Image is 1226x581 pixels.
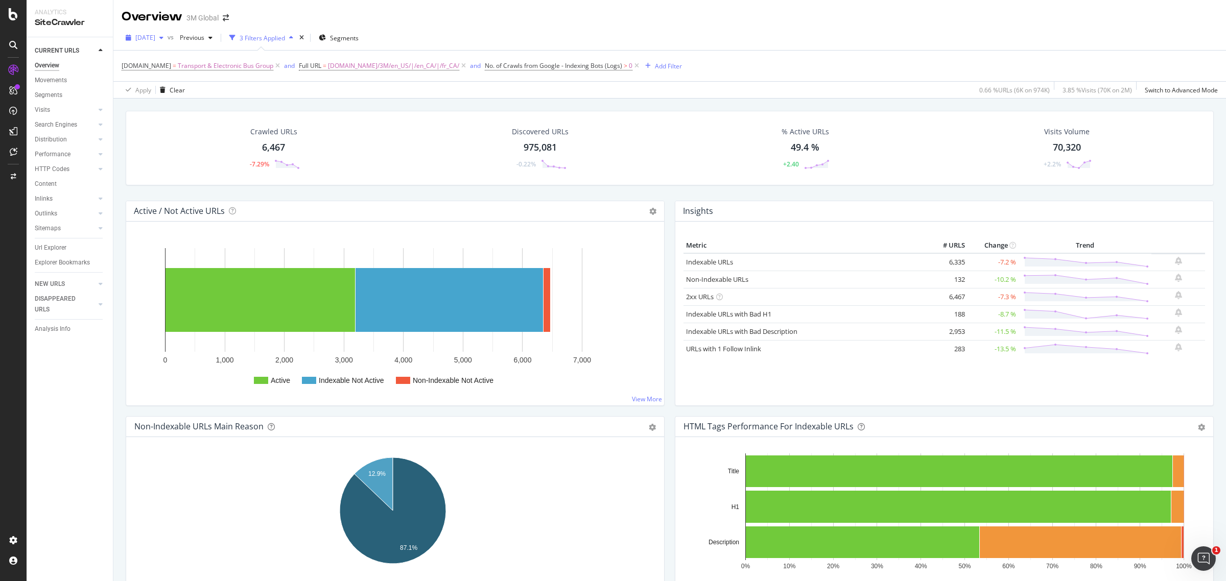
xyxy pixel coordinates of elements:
div: Crawled URLs [250,127,297,137]
span: = [173,61,176,70]
text: 80% [1090,563,1102,570]
span: [DOMAIN_NAME] [122,61,171,70]
text: 50% [958,563,971,570]
div: and [284,61,295,70]
th: Trend [1019,238,1151,253]
button: and [470,61,481,70]
button: 3 Filters Applied [225,30,297,46]
div: Url Explorer [35,243,66,253]
div: CURRENT URLS [35,45,79,56]
div: Distribution [35,134,67,145]
div: 3.85 % Visits ( 70K on 2M ) [1063,86,1132,94]
text: 40% [915,563,927,570]
span: = [323,61,326,70]
text: 0 [163,356,168,364]
div: bell-plus [1175,308,1182,317]
div: 975,081 [524,141,557,154]
th: # URLS [927,238,968,253]
div: Switch to Advanced Mode [1145,86,1218,94]
text: 10% [783,563,795,570]
div: -7.29% [250,160,269,168]
div: gear [649,424,656,431]
a: URLs with 1 Follow Inlink [686,344,761,353]
span: No. of Crawls from Google - Indexing Bots (Logs) [485,61,622,70]
text: 3,000 [335,356,353,364]
div: Inlinks [35,193,53,204]
a: Outlinks [35,208,96,219]
div: Overview [122,8,182,26]
div: Analytics [35,8,105,17]
td: -7.2 % [968,253,1019,271]
span: 0 [629,59,632,73]
text: 70% [1046,563,1058,570]
text: Indexable Not Active [319,376,384,384]
div: SiteCrawler [35,17,105,29]
h4: Insights [683,204,713,218]
div: Clear [170,86,185,94]
div: DISAPPEARED URLS [35,294,86,315]
td: 132 [927,271,968,288]
div: Segments [35,90,62,101]
span: > [624,61,627,70]
text: 30% [871,563,883,570]
svg: A chart. [683,453,1200,572]
button: [DATE] [122,30,168,46]
div: Overview [35,60,59,71]
svg: A chart. [134,453,651,572]
svg: A chart. [134,238,656,397]
a: Movements [35,75,106,86]
a: Distribution [35,134,96,145]
td: -10.2 % [968,271,1019,288]
td: -13.5 % [968,340,1019,357]
text: 90% [1134,563,1146,570]
text: 5,000 [454,356,472,364]
a: Segments [35,90,106,101]
a: Search Engines [35,119,96,130]
a: Indexable URLs with Bad Description [686,327,797,336]
div: 70,320 [1053,141,1081,154]
div: Apply [135,86,151,94]
div: bell-plus [1175,326,1182,334]
div: Explorer Bookmarks [35,257,90,268]
div: arrow-right-arrow-left [223,14,229,21]
button: Add Filter [641,60,682,72]
text: Non-Indexable Not Active [413,376,493,384]
div: 6,467 [262,141,285,154]
a: Sitemaps [35,223,96,234]
a: View More [632,395,662,403]
button: Previous [176,30,217,46]
a: CURRENT URLS [35,45,96,56]
span: Previous [176,33,204,42]
div: 3M Global [186,13,219,23]
a: Indexable URLs with Bad H1 [686,309,771,319]
div: Movements [35,75,67,86]
text: 20% [827,563,839,570]
text: H1 [732,503,740,511]
div: times [297,33,306,43]
div: bell-plus [1175,257,1182,265]
td: -11.5 % [968,323,1019,340]
button: Segments [315,30,363,46]
text: 4,000 [394,356,412,364]
span: [DOMAIN_NAME]/3M/en_US/|/en_CA/|/fr_CA/ [328,59,459,73]
div: NEW URLS [35,279,65,289]
text: 100% [1176,563,1192,570]
div: Sitemaps [35,223,61,234]
text: 2,000 [275,356,293,364]
span: 2025 Sep. 28th [135,33,155,42]
td: -8.7 % [968,305,1019,323]
a: Analysis Info [35,324,106,334]
div: +2.2% [1044,160,1061,168]
div: Search Engines [35,119,77,130]
div: Discovered URLs [512,127,569,137]
text: 1,000 [216,356,234,364]
i: Options [649,208,656,215]
a: Non-Indexable URLs [686,275,748,284]
th: Metric [683,238,927,253]
div: 3 Filters Applied [240,34,285,42]
text: 6,000 [513,356,531,364]
h4: Active / Not Active URLs [134,204,225,218]
text: 87.1% [400,544,417,551]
